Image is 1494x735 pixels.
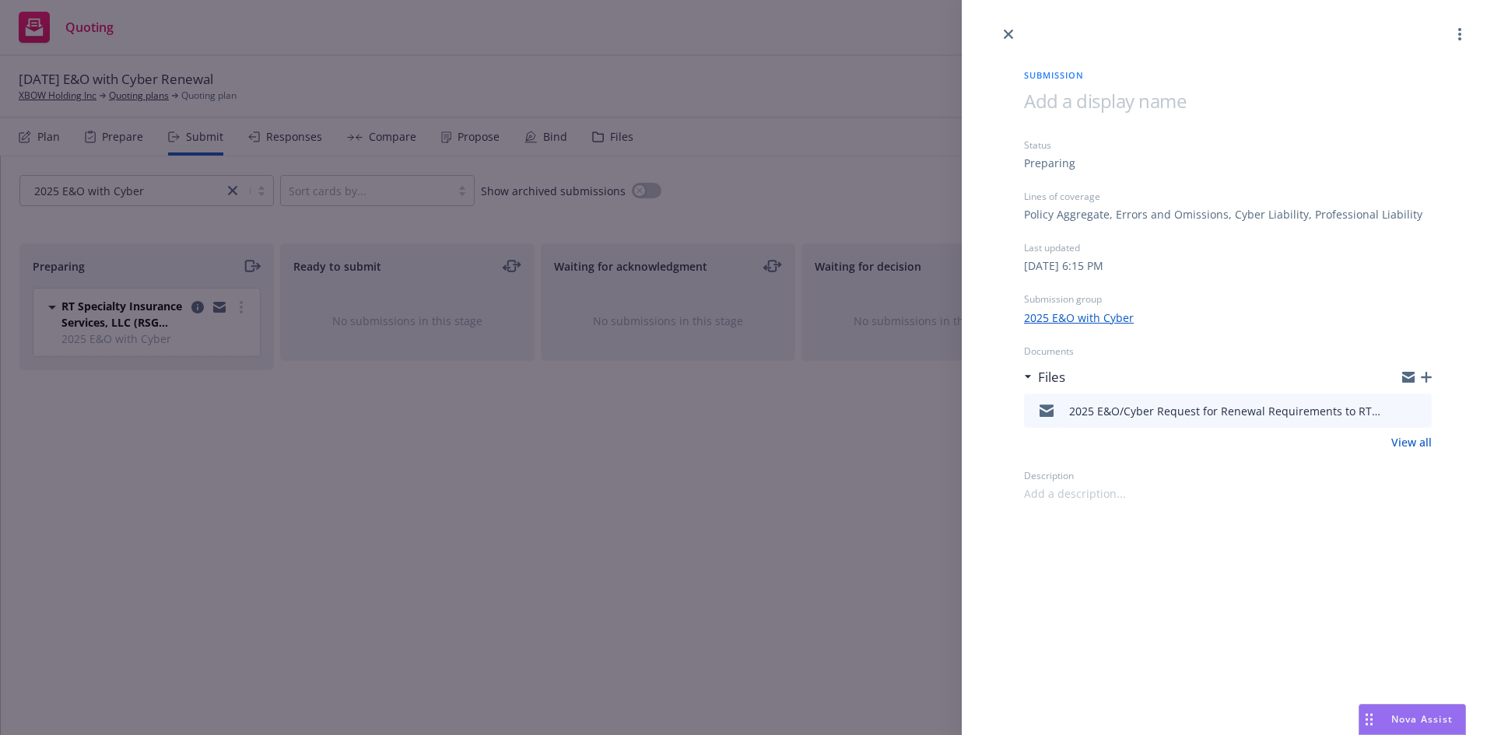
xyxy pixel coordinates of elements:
div: Status [1024,138,1432,152]
span: Nova Assist [1391,712,1453,726]
button: preview file [1412,401,1426,420]
div: Files [1024,367,1065,387]
span: Submission [1024,68,1432,82]
div: Description [1024,469,1432,482]
div: Submission group [1024,292,1432,306]
div: Last updated [1024,241,1432,254]
button: download file [1387,401,1399,420]
a: View all [1391,434,1432,450]
div: [DATE] 6:15 PM [1024,257,1103,274]
a: 2025 E&O with Cyber [1024,310,1134,326]
div: Lines of coverage [1024,190,1432,203]
div: Documents [1024,345,1432,358]
button: Nova Assist [1359,704,1466,735]
div: Policy Aggregate, Errors and Omissions, Cyber Liability, Professional Liability [1024,206,1422,222]
div: Preparing [1024,155,1075,171]
h3: Files [1038,367,1065,387]
a: more [1450,25,1469,44]
div: Drag to move [1359,705,1379,734]
div: 2025 E&O/Cyber Request for Renewal Requirements to RT Specialty.eml [1069,403,1380,419]
a: close [999,25,1018,44]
